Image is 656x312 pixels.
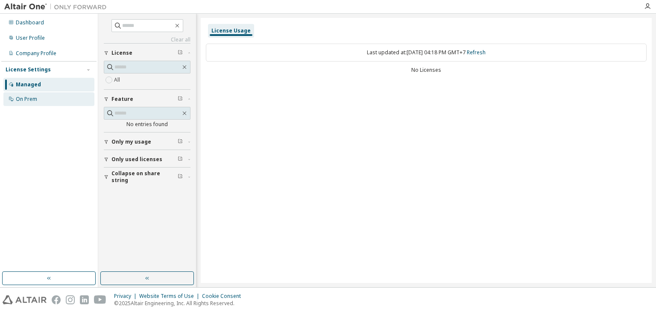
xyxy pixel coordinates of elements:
button: Feature [104,90,190,109]
div: No Licenses [206,67,647,74]
label: All [114,75,122,85]
a: Clear all [104,36,190,43]
span: Clear filter [178,174,183,180]
div: License Usage [211,27,251,34]
div: Cookie Consent [202,293,246,300]
div: Privacy [114,293,139,300]
div: Managed [16,81,41,88]
button: License [104,44,190,62]
div: Website Terms of Use [139,293,202,300]
span: Clear filter [178,50,183,56]
button: Only used licenses [104,150,190,169]
div: On Prem [16,96,37,103]
div: Dashboard [16,19,44,26]
span: Feature [111,96,133,103]
span: License [111,50,132,56]
div: License Settings [6,66,51,73]
button: Only my usage [104,132,190,151]
p: © 2025 Altair Engineering, Inc. All Rights Reserved. [114,300,246,307]
img: facebook.svg [52,295,61,304]
img: instagram.svg [66,295,75,304]
span: Clear filter [178,156,183,163]
a: Refresh [467,49,486,56]
div: Company Profile [16,50,56,57]
img: altair_logo.svg [3,295,47,304]
span: Only used licenses [111,156,162,163]
div: Last updated at: [DATE] 04:18 PM GMT+7 [206,44,647,62]
div: No entries found [104,121,190,128]
div: User Profile [16,35,45,41]
span: Clear filter [178,138,183,145]
span: Collapse on share string [111,170,178,184]
img: linkedin.svg [80,295,89,304]
button: Collapse on share string [104,168,190,186]
img: Altair One [4,3,111,11]
span: Only my usage [111,138,151,145]
img: youtube.svg [94,295,106,304]
span: Clear filter [178,96,183,103]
